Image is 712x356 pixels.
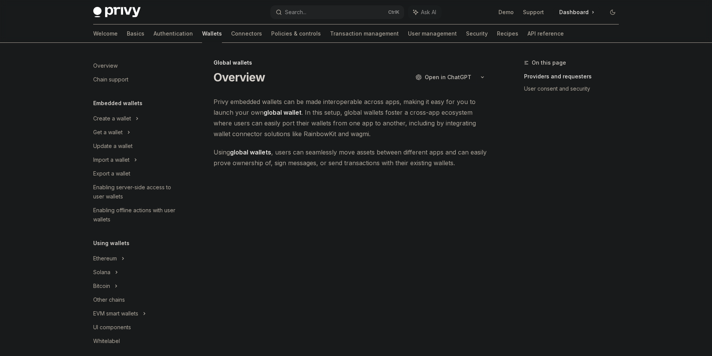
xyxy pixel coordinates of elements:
[87,73,185,86] a: Chain support
[154,24,193,43] a: Authentication
[93,75,128,84] div: Chain support
[466,24,488,43] a: Security
[93,128,123,137] div: Get a wallet
[93,281,110,291] div: Bitcoin
[87,59,185,73] a: Overview
[87,139,185,153] a: Update a wallet
[498,8,514,16] a: Demo
[411,71,476,84] button: Open in ChatGPT
[93,206,180,224] div: Enabling offline actions with user wallets
[524,70,625,83] a: Providers and requesters
[93,268,110,277] div: Solana
[87,180,185,203] a: Enabling server-side access to user wallets
[271,24,321,43] a: Policies & controls
[87,320,185,334] a: UI components
[87,334,185,348] a: Whitelabel
[87,167,185,180] a: Export a wallet
[214,96,489,139] span: Privy embedded wallets can be made interoperable across apps, making it easy for you to launch yo...
[87,203,185,226] a: Enabling offline actions with user wallets
[408,24,457,43] a: User management
[388,9,400,15] span: Ctrl K
[93,141,133,151] div: Update a wallet
[425,73,471,81] span: Open in ChatGPT
[93,254,117,263] div: Ethereum
[93,169,130,178] div: Export a wallet
[93,309,138,318] div: EVM smart wallets
[408,5,442,19] button: Ask AI
[270,5,404,19] button: Search...CtrlK
[214,70,265,84] h1: Overview
[553,6,600,18] a: Dashboard
[214,147,489,168] span: Using , users can seamlessly move assets between different apps and can easily prove ownership of...
[532,58,566,67] span: On this page
[93,295,125,304] div: Other chains
[93,99,142,108] h5: Embedded wallets
[528,24,564,43] a: API reference
[202,24,222,43] a: Wallets
[497,24,518,43] a: Recipes
[93,7,141,18] img: dark logo
[230,148,271,156] strong: global wallets
[93,114,131,123] div: Create a wallet
[93,24,118,43] a: Welcome
[214,59,489,67] div: Global wallets
[559,8,589,16] span: Dashboard
[421,8,436,16] span: Ask AI
[330,24,399,43] a: Transaction management
[93,336,120,346] div: Whitelabel
[87,293,185,307] a: Other chains
[607,6,619,18] button: Toggle dark mode
[93,239,129,248] h5: Using wallets
[93,183,180,201] div: Enabling server-side access to user wallets
[285,8,306,17] div: Search...
[93,155,129,164] div: Import a wallet
[93,323,131,332] div: UI components
[127,24,144,43] a: Basics
[264,109,301,116] strong: global wallet
[523,8,544,16] a: Support
[524,83,625,95] a: User consent and security
[93,61,118,70] div: Overview
[231,24,262,43] a: Connectors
